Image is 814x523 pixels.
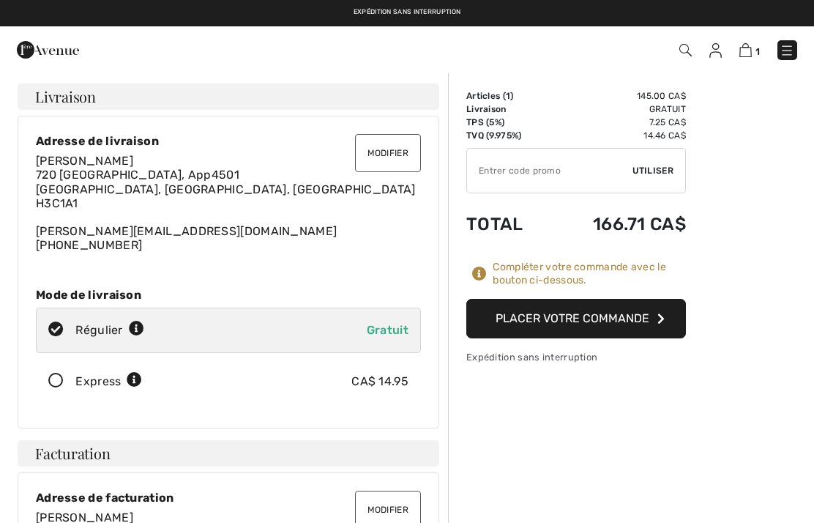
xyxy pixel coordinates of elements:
[679,44,692,56] img: Recherche
[36,491,421,505] div: Adresse de facturation
[550,129,686,142] td: 14.46 CA$
[17,42,79,56] a: 1ère Avenue
[75,373,142,390] div: Express
[506,91,510,101] span: 1
[36,288,421,302] div: Mode de livraison
[550,89,686,103] td: 145.00 CA$
[36,154,421,252] div: [PERSON_NAME][EMAIL_ADDRESS][DOMAIN_NAME] [PHONE_NUMBER]
[709,43,722,58] img: Mes infos
[466,129,550,142] td: TVQ (9.975%)
[550,103,686,116] td: Gratuit
[367,323,408,337] span: Gratuit
[493,261,686,287] div: Compléter votre commande avec le bouton ci-dessous.
[35,89,96,104] span: Livraison
[466,89,550,103] td: Articles ( )
[36,134,421,148] div: Adresse de livraison
[351,373,408,390] div: CA$ 14.95
[739,43,752,57] img: Panier d'achat
[632,164,673,177] span: Utiliser
[467,149,632,193] input: Code promo
[739,41,760,59] a: 1
[355,134,421,172] button: Modifier
[550,116,686,129] td: 7.25 CA$
[550,199,686,249] td: 166.71 CA$
[466,299,686,338] button: Placer votre commande
[35,446,111,461] span: Facturation
[466,199,550,249] td: Total
[755,46,760,57] span: 1
[17,35,79,64] img: 1ère Avenue
[36,154,133,168] span: [PERSON_NAME]
[780,43,794,58] img: Menu
[36,168,416,209] span: 720 [GEOGRAPHIC_DATA], App4501 [GEOGRAPHIC_DATA], [GEOGRAPHIC_DATA], [GEOGRAPHIC_DATA] H3C1A1
[466,103,550,116] td: Livraison
[466,116,550,129] td: TPS (5%)
[466,350,686,364] div: Expédition sans interruption
[75,322,144,339] div: Régulier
